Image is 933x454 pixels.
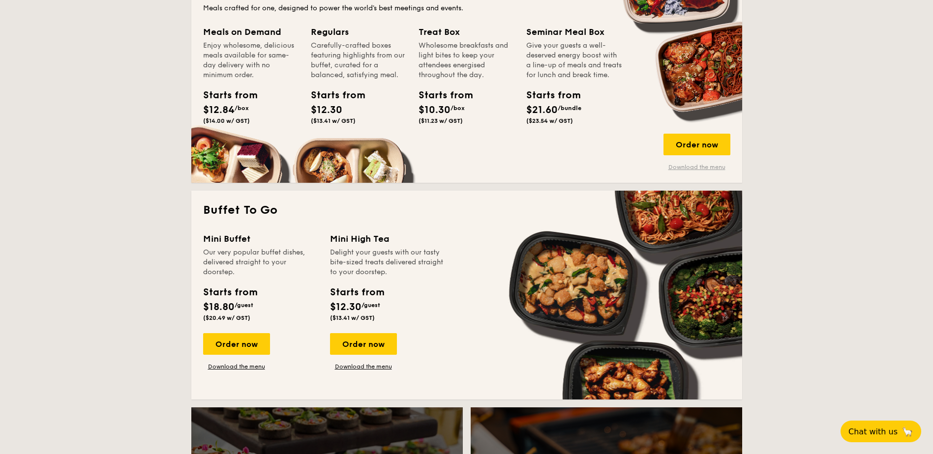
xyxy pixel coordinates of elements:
[558,105,581,112] span: /bundle
[203,41,299,80] div: Enjoy wholesome, delicious meals available for same-day delivery with no minimum order.
[311,88,355,103] div: Starts from
[235,302,253,309] span: /guest
[361,302,380,309] span: /guest
[235,105,249,112] span: /box
[526,104,558,116] span: $21.60
[419,41,514,80] div: Wholesome breakfasts and light bites to keep your attendees energised throughout the day.
[419,25,514,39] div: Treat Box
[203,202,730,218] h2: Buffet To Go
[311,117,356,124] span: ($13.41 w/ GST)
[419,104,451,116] span: $10.30
[330,301,361,313] span: $12.30
[526,117,573,124] span: ($23.54 w/ GST)
[311,104,342,116] span: $12.30
[330,333,397,355] div: Order now
[203,232,318,246] div: Mini Buffet
[203,25,299,39] div: Meals on Demand
[419,117,463,124] span: ($11.23 w/ GST)
[311,25,407,39] div: Regulars
[330,363,397,370] a: Download the menu
[526,41,622,80] div: Give your guests a well-deserved energy boost with a line-up of meals and treats for lunch and br...
[330,314,375,321] span: ($13.41 w/ GST)
[841,421,921,442] button: Chat with us🦙
[203,117,250,124] span: ($14.00 w/ GST)
[330,248,445,277] div: Delight your guests with our tasty bite-sized treats delivered straight to your doorstep.
[311,41,407,80] div: Carefully-crafted boxes featuring highlights from our buffet, curated for a balanced, satisfying ...
[330,285,384,300] div: Starts from
[203,333,270,355] div: Order now
[663,134,730,155] div: Order now
[330,232,445,246] div: Mini High Tea
[203,363,270,370] a: Download the menu
[526,88,571,103] div: Starts from
[203,314,250,321] span: ($20.49 w/ GST)
[203,285,257,300] div: Starts from
[203,104,235,116] span: $12.84
[203,248,318,277] div: Our very popular buffet dishes, delivered straight to your doorstep.
[203,301,235,313] span: $18.80
[203,88,247,103] div: Starts from
[902,426,913,437] span: 🦙
[848,427,898,436] span: Chat with us
[203,3,730,13] div: Meals crafted for one, designed to power the world's best meetings and events.
[451,105,465,112] span: /box
[526,25,622,39] div: Seminar Meal Box
[663,163,730,171] a: Download the menu
[419,88,463,103] div: Starts from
